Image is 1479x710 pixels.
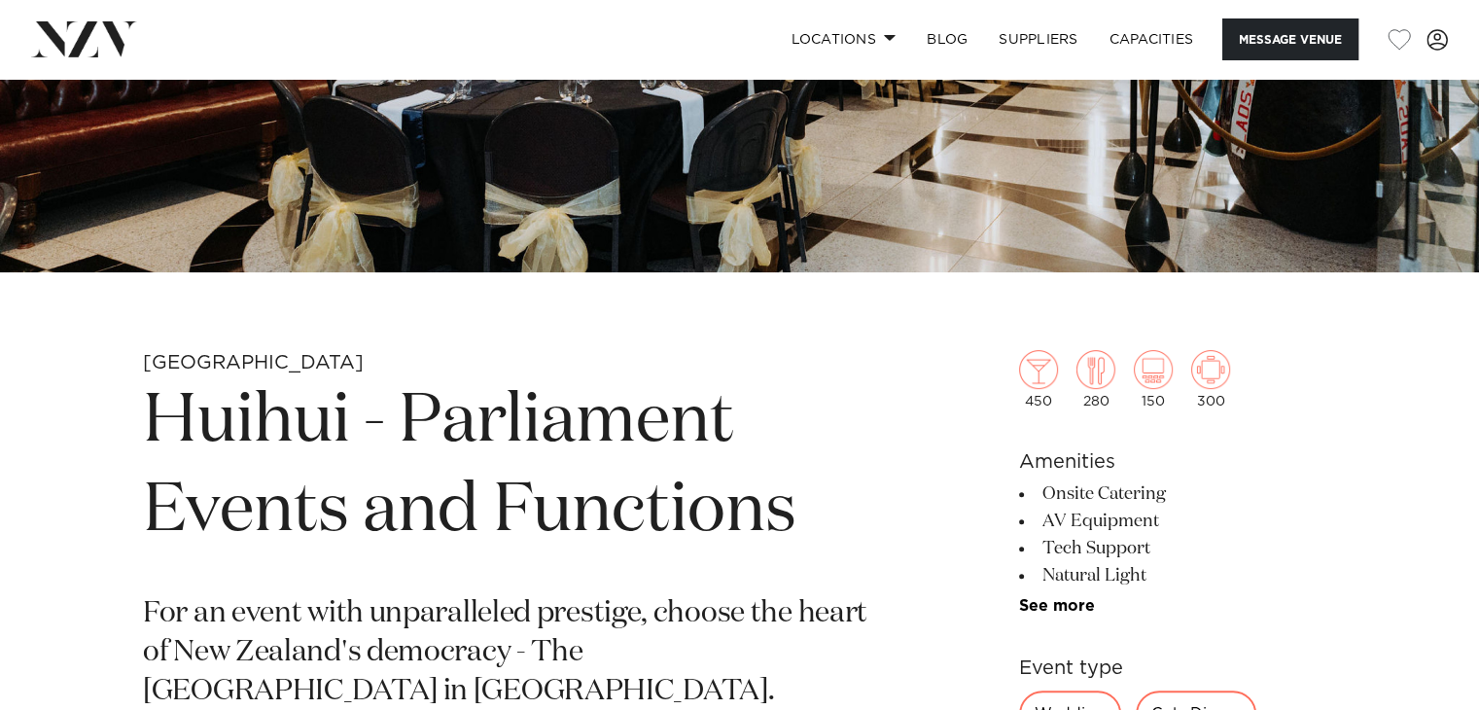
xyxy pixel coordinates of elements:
div: 450 [1019,350,1058,408]
a: SUPPLIERS [983,18,1093,60]
h1: Huihui - Parliament Events and Functions [143,377,881,556]
img: theatre.png [1134,350,1173,389]
li: Onsite Catering [1019,480,1336,508]
a: BLOG [911,18,983,60]
a: Locations [775,18,911,60]
div: 300 [1191,350,1230,408]
li: AV Equipment [1019,508,1336,535]
h6: Amenities [1019,447,1336,477]
h6: Event type [1019,654,1336,683]
img: cocktail.png [1019,350,1058,389]
button: Message Venue [1222,18,1358,60]
li: Tech Support [1019,535,1336,562]
img: nzv-logo.png [31,21,137,56]
a: Capacities [1094,18,1210,60]
div: 150 [1134,350,1173,408]
img: meeting.png [1191,350,1230,389]
img: dining.png [1076,350,1115,389]
div: 280 [1076,350,1115,408]
small: [GEOGRAPHIC_DATA] [143,353,364,373]
li: Natural Light [1019,562,1336,589]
